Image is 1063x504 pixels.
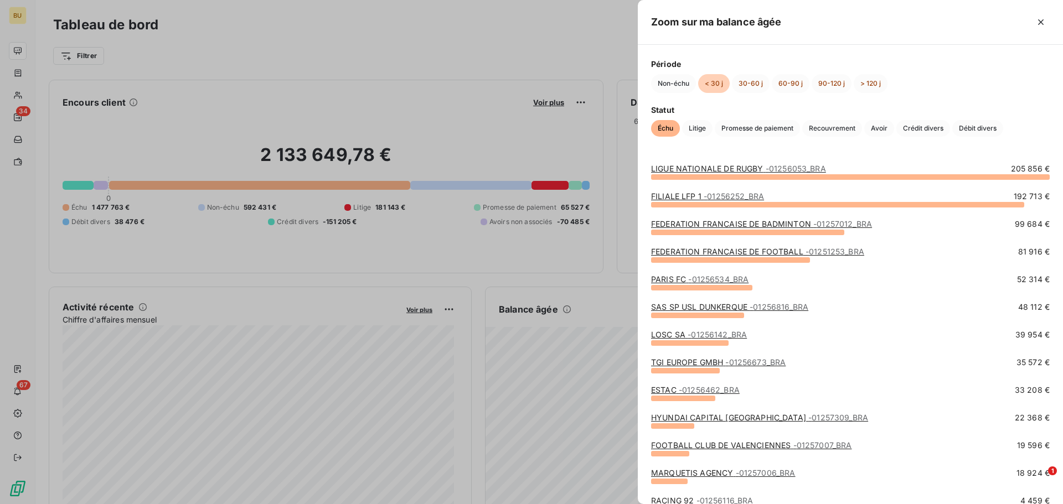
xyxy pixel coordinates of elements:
button: 30-60 j [732,74,770,93]
span: - 01256816_BRA [750,302,808,311]
a: LOSC SA [651,330,747,339]
a: FEDERATION FRANCAISE DE FOOTBALL [651,247,864,256]
a: SAS SP USL DUNKERQUE [651,302,808,311]
span: - 01251253_BRA [806,247,864,256]
span: - 01256252_BRA [704,191,764,201]
span: - 01257012_BRA [813,219,872,228]
span: - 01257007_BRA [793,440,852,450]
span: 1 [1048,466,1057,475]
a: ESTAC [651,385,740,394]
span: - 01257309_BRA [808,413,868,422]
span: 52 314 € [1017,274,1050,285]
span: - 01256142_BRA [688,330,747,339]
iframe: Intercom live chat [1025,466,1052,493]
a: FEDERATION FRANCAISE DE BADMINTON [651,219,872,228]
h5: Zoom sur ma balance âgée [651,14,782,30]
span: 39 954 € [1015,329,1050,340]
span: - 01257006_BRA [736,468,796,477]
span: - 01256673_BRA [725,357,786,367]
button: Crédit divers [896,120,950,137]
button: Non-échu [651,74,696,93]
button: > 120 j [854,74,887,93]
span: 33 208 € [1015,385,1050,396]
span: 48 112 € [1018,302,1050,313]
button: Litige [682,120,713,137]
span: Statut [651,104,1050,116]
a: LIGUE NATIONALE DE RUGBY [651,164,826,173]
a: MARQUETIS AGENCY [651,468,796,477]
button: Avoir [864,120,894,137]
button: 90-120 j [812,74,852,93]
button: Promesse de paiement [715,120,800,137]
span: - 01256534_BRA [688,274,749,284]
span: 192 713 € [1014,191,1050,202]
a: FOOTBALL CLUB DE VALENCIENNES [651,440,852,450]
button: < 30 j [698,74,730,93]
span: 19 596 € [1017,440,1050,451]
button: 60-90 j [772,74,809,93]
span: 18 924 € [1016,467,1050,479]
button: Échu [651,120,680,137]
a: HYUNDAI CAPITAL [GEOGRAPHIC_DATA] [651,413,868,422]
span: Période [651,58,1050,70]
span: - 01256462_BRA [679,385,740,394]
button: Recouvrement [802,120,862,137]
span: - 01256053_BRA [766,164,826,173]
span: 35 572 € [1016,357,1050,368]
span: 22 368 € [1015,412,1050,423]
span: 81 916 € [1018,246,1050,257]
a: FILIALE LFP 1 [651,191,764,201]
span: 205 856 € [1011,163,1050,174]
span: 99 684 € [1015,219,1050,230]
a: PARIS FC [651,274,749,284]
a: TGI EUROPE GMBH [651,357,786,367]
button: Débit divers [952,120,1003,137]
